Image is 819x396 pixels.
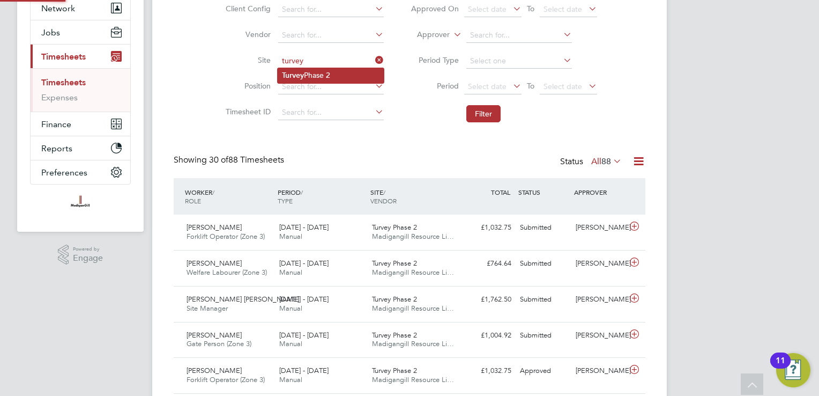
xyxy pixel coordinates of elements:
[372,366,417,375] span: Turvey Phase 2
[776,361,785,375] div: 11
[278,79,384,94] input: Search for...
[372,259,417,268] span: Turvey Phase 2
[491,188,510,196] span: TOTAL
[372,331,417,340] span: Turvey Phase 2
[73,254,103,263] span: Engage
[370,196,397,205] span: VENDOR
[187,295,299,304] span: [PERSON_NAME] [PERSON_NAME]
[278,68,384,83] li: Phase 2
[187,304,228,313] span: Site Manager
[591,156,622,167] label: All
[468,82,507,91] span: Select date
[30,195,131,212] a: Go to home page
[460,327,516,344] div: £1,004.92
[174,155,286,166] div: Showing
[516,182,571,202] div: STATUS
[278,105,384,120] input: Search for...
[187,268,267,277] span: Welfare Labourer (Zone 3)
[411,81,459,91] label: Period
[571,327,627,344] div: [PERSON_NAME]
[279,366,329,375] span: [DATE] - [DATE]
[209,155,284,165] span: 88 Timesheets
[209,155,228,165] span: 30 of
[187,223,242,232] span: [PERSON_NAME]
[278,196,293,205] span: TYPE
[187,331,242,340] span: [PERSON_NAME]
[73,245,103,254] span: Powered by
[368,182,460,210] div: SITE
[278,54,384,69] input: Search for...
[516,327,571,344] div: Submitted
[278,28,384,43] input: Search for...
[516,255,571,273] div: Submitted
[41,167,87,178] span: Preferences
[279,268,302,277] span: Manual
[460,291,516,309] div: £1,762.50
[571,182,627,202] div: APPROVER
[222,107,271,116] label: Timesheet ID
[372,375,454,384] span: Madigangill Resource Li…
[460,255,516,273] div: £764.64
[411,55,459,65] label: Period Type
[279,331,329,340] span: [DATE] - [DATE]
[468,4,507,14] span: Select date
[571,291,627,309] div: [PERSON_NAME]
[31,160,130,184] button: Preferences
[524,79,538,93] span: To
[41,52,86,62] span: Timesheets
[516,219,571,237] div: Submitted
[401,30,450,40] label: Approver
[31,136,130,160] button: Reports
[187,232,265,241] span: Forklift Operator (Zone 3)
[41,92,78,102] a: Expenses
[212,188,214,196] span: /
[301,188,303,196] span: /
[460,219,516,237] div: £1,032.75
[466,105,501,122] button: Filter
[222,55,271,65] label: Site
[383,188,385,196] span: /
[187,339,251,348] span: Gate Person (Zone 3)
[543,4,582,14] span: Select date
[466,54,572,69] input: Select one
[279,304,302,313] span: Manual
[279,375,302,384] span: Manual
[279,259,329,268] span: [DATE] - [DATE]
[31,20,130,44] button: Jobs
[222,4,271,13] label: Client Config
[776,353,810,387] button: Open Resource Center, 11 new notifications
[524,2,538,16] span: To
[222,81,271,91] label: Position
[372,223,417,232] span: Turvey Phase 2
[466,28,572,43] input: Search for...
[31,112,130,136] button: Finance
[372,268,454,277] span: Madigangill Resource Li…
[31,68,130,112] div: Timesheets
[279,223,329,232] span: [DATE] - [DATE]
[58,245,103,265] a: Powered byEngage
[516,291,571,309] div: Submitted
[279,295,329,304] span: [DATE] - [DATE]
[41,27,60,38] span: Jobs
[187,375,265,384] span: Forklift Operator (Zone 3)
[411,4,459,13] label: Approved On
[560,155,624,170] div: Status
[41,143,72,153] span: Reports
[372,304,454,313] span: Madigangill Resource Li…
[372,232,454,241] span: Madigangill Resource Li…
[571,255,627,273] div: [PERSON_NAME]
[278,2,384,17] input: Search for...
[41,77,86,87] a: Timesheets
[68,195,92,212] img: madigangill-logo-retina.png
[275,182,368,210] div: PERIOD
[279,232,302,241] span: Manual
[372,295,417,304] span: Turvey Phase 2
[187,366,242,375] span: [PERSON_NAME]
[601,156,611,167] span: 88
[543,82,582,91] span: Select date
[31,45,130,68] button: Timesheets
[282,71,304,80] b: Turvey
[516,362,571,380] div: Approved
[41,3,75,13] span: Network
[182,182,275,210] div: WORKER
